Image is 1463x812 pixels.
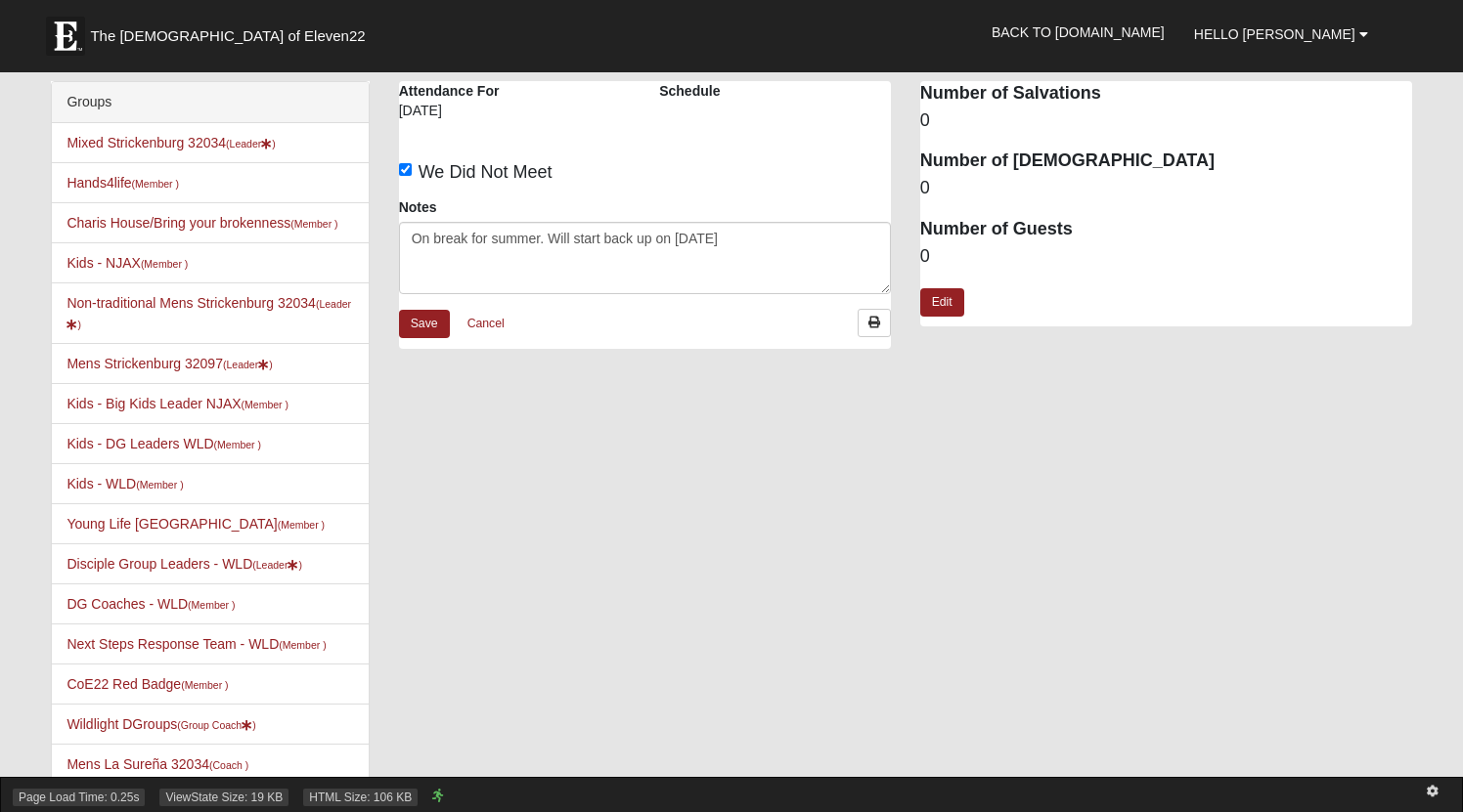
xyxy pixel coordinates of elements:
dt: Number of Salvations [920,81,1412,107]
a: CoE22 Red Badge(Member ) [66,676,228,692]
small: (Leader ) [252,559,302,571]
a: Hands4life(Member ) [66,175,179,191]
a: Kids - WLD(Member ) [66,476,183,491]
small: (Group Coach ) [177,719,255,731]
small: (Member ) [242,399,288,410]
a: Charis House/Bring your brokenness(Member ) [66,215,337,231]
a: Cancel [455,309,517,339]
a: Young Life [GEOGRAPHIC_DATA](Member ) [66,516,325,532]
a: Mixed Strickenburg 32034(Leader) [66,135,275,150]
a: Non-traditional Mens Strickenburg 32034(Leader) [66,295,351,331]
small: (Member ) [136,479,183,491]
dd: 0 [920,176,1412,201]
span: Hello [PERSON_NAME] [1194,26,1355,42]
span: HTML Size: 106 KB [303,789,418,806]
a: Print Attendance Roster [858,309,891,337]
a: Kids - DG Leaders WLD(Member ) [66,436,261,451]
img: Eleven22 logo [46,17,85,56]
a: Mens La Sureña 32034(Coach ) [66,756,248,772]
a: Save [399,310,450,338]
span: The [DEMOGRAPHIC_DATA] of Eleven22 [90,26,365,46]
dd: 0 [920,108,1412,134]
a: Mens Strickenburg 32097(Leader) [66,356,272,371]
a: Kids - Big Kids Leader NJAX(Member ) [66,396,288,411]
input: We Did Not Meet [399,163,412,176]
label: Schedule [659,81,720,101]
a: Disciple Group Leaders - WLD(Leader) [66,556,302,572]
a: DG Coaches - WLD(Member ) [66,596,235,612]
a: Back to [DOMAIN_NAME] [977,8,1179,57]
a: Wildlight DGroups(Group Coach) [66,716,255,732]
small: (Member ) [141,258,188,270]
small: (Leader ) [226,138,276,150]
div: Groups [52,82,368,123]
a: Page Load Time: 0.25s [19,791,139,804]
a: Page Properties (Alt+P) [1415,778,1450,806]
dt: Number of Guests [920,217,1412,242]
div: [DATE] [399,101,500,134]
a: Edit [920,288,964,317]
dd: 0 [920,244,1412,270]
span: ViewState Size: 19 KB [159,789,288,806]
small: (Member ) [214,439,261,450]
label: Attendance For [399,81,500,101]
a: Web cache enabled [432,786,443,806]
a: Hello [PERSON_NAME] [1179,10,1383,59]
small: (Coach ) [209,759,248,771]
dt: Number of [DEMOGRAPHIC_DATA] [920,149,1412,174]
a: Next Steps Response Team - WLD(Member ) [66,636,326,652]
small: (Member ) [132,178,179,190]
small: (Member ) [279,639,326,651]
small: (Member ) [290,218,337,230]
small: (Leader ) [223,359,273,370]
small: (Member ) [188,599,235,611]
small: (Member ) [278,519,325,531]
a: The [DEMOGRAPHIC_DATA] of Eleven22 [36,7,427,56]
span: We Did Not Meet [419,162,553,182]
small: (Member ) [181,679,228,691]
label: Notes [399,197,437,217]
a: Kids - NJAX(Member ) [66,255,188,271]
